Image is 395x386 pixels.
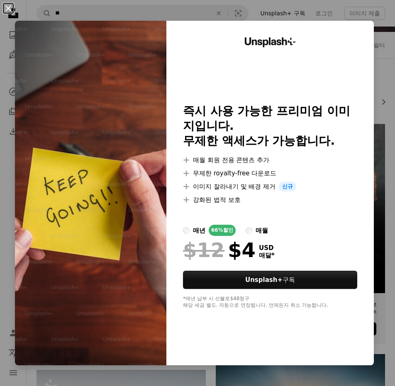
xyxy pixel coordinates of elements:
button: Unsplash+구독 [183,271,357,289]
div: *매년 납부 시 선불로 $48 청구 해당 세금 별도. 자동으로 연장됩니다. 언제든지 취소 가능합니다. [183,296,357,309]
input: 매월 [246,227,252,234]
span: 신규 [279,182,296,192]
div: 매월 [256,226,268,235]
span: $12 [183,239,224,261]
strong: Unsplash+ [245,276,283,284]
div: 66% 할인 [209,225,236,236]
input: 매년66%할인 [183,227,190,234]
div: 매년 [193,226,205,235]
h2: 즉시 사용 가능한 프리미엄 이미지입니다. 무제한 액세스가 가능합니다. [183,104,357,148]
li: 강화된 법적 보호 [183,195,357,205]
div: $4 [183,239,256,261]
span: USD [259,244,275,252]
li: 무제한 royalty-free 다운로드 [183,168,357,178]
li: 매월 회원 전용 콘텐츠 추가 [183,155,357,165]
li: 이미지 잘라내기 및 배경 제거 [183,182,357,192]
